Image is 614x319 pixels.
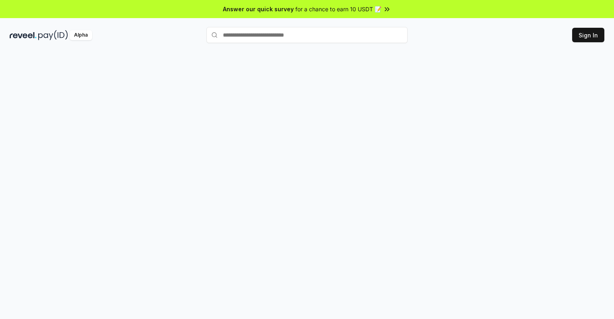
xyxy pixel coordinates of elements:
[10,30,37,40] img: reveel_dark
[70,30,92,40] div: Alpha
[223,5,294,13] span: Answer our quick survey
[38,30,68,40] img: pay_id
[572,28,604,42] button: Sign In
[295,5,381,13] span: for a chance to earn 10 USDT 📝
